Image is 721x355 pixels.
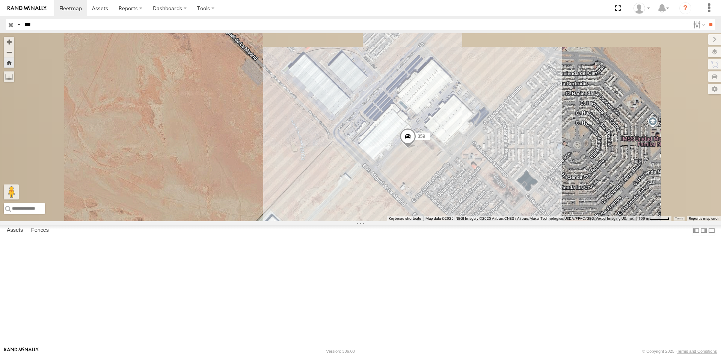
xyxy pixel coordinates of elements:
[3,225,27,236] label: Assets
[389,216,421,221] button: Keyboard shortcuts
[425,216,634,221] span: Map data ©2025 INEGI Imagery ©2025 Airbus, CNES / Airbus, Maxar Technologies, USDA/FPAC/GEO, Vexc...
[4,57,14,68] button: Zoom Home
[4,37,14,47] button: Zoom in
[642,349,717,353] div: © Copyright 2025 -
[4,47,14,57] button: Zoom out
[677,349,717,353] a: Terms and Conditions
[4,184,19,199] button: Drag Pegman onto the map to open Street View
[27,225,53,236] label: Fences
[4,347,39,355] a: Visit our Website
[4,71,14,82] label: Measure
[638,216,649,221] span: 100 m
[326,349,355,353] div: Version: 306.00
[692,225,700,236] label: Dock Summary Table to the Left
[700,225,707,236] label: Dock Summary Table to the Right
[636,216,671,221] button: Map Scale: 100 m per 49 pixels
[8,6,47,11] img: rand-logo.svg
[690,19,706,30] label: Search Filter Options
[679,2,691,14] i: ?
[708,84,721,94] label: Map Settings
[631,3,653,14] div: Roberto Garcia
[418,134,425,139] span: 359
[689,216,719,221] a: Report a map error
[708,225,715,236] label: Hide Summary Table
[16,19,22,30] label: Search Query
[675,217,683,220] a: Terms (opens in new tab)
